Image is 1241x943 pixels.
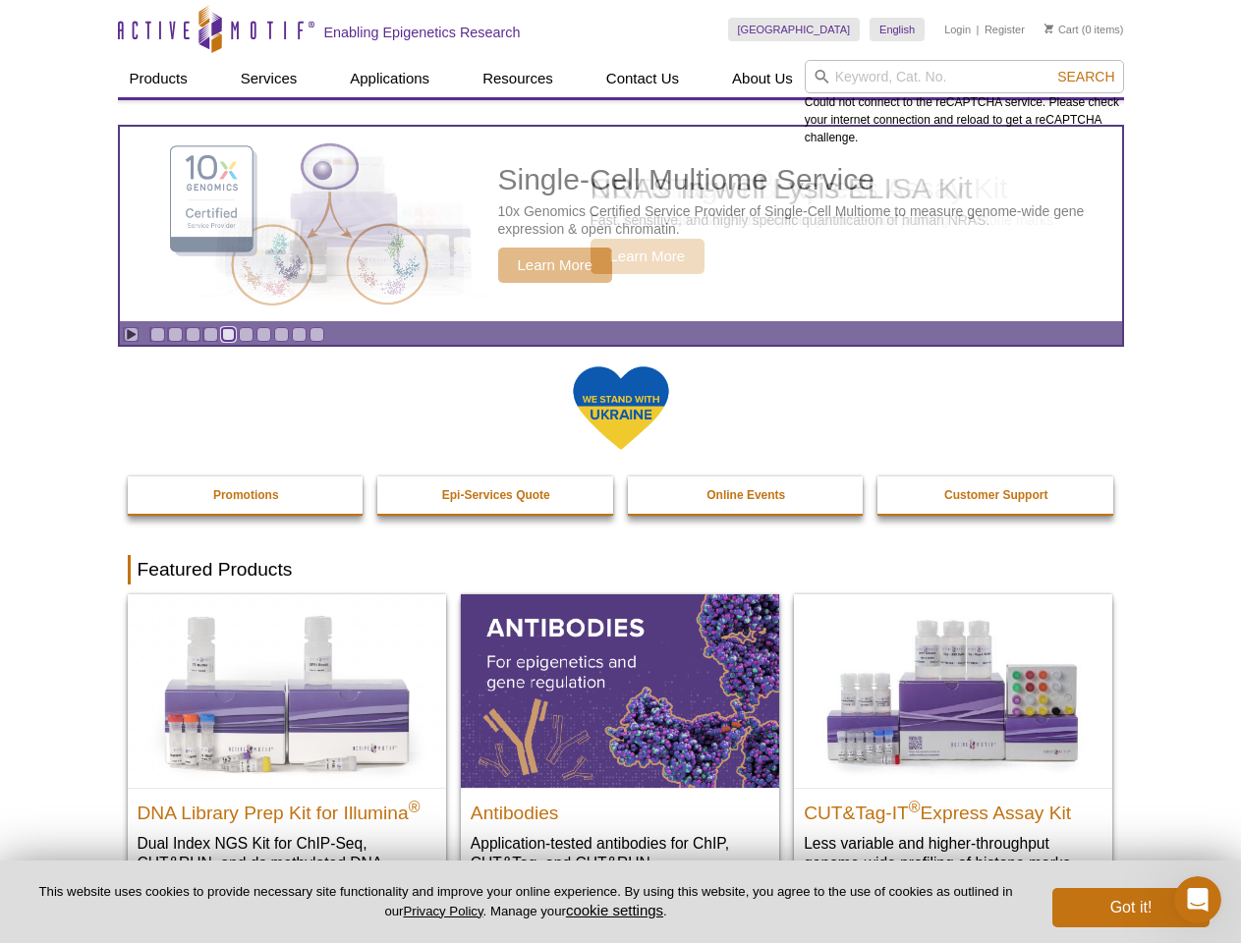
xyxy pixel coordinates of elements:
p: Application-tested antibodies for ChIP, CUT&Tag, and CUT&RUN. [471,833,769,873]
sup: ® [409,798,421,814]
a: Customer Support [877,476,1115,514]
strong: Online Events [706,488,785,502]
h2: CUT&RUN Assay Kits [591,174,906,203]
p: Target chromatin-associated proteins genome wide. [591,211,906,229]
a: Promotions [128,476,366,514]
a: Go to slide 4 [203,327,218,342]
a: Toggle autoplay [124,327,139,342]
sup: ® [909,798,921,814]
a: Register [985,23,1025,36]
a: CUT&RUN Assay Kits CUT&RUN Assay Kits Target chromatin-associated proteins genome wide. Learn More [120,127,1122,321]
a: [GEOGRAPHIC_DATA] [728,18,861,41]
a: Go to slide 1 [150,327,165,342]
div: Could not connect to the reCAPTCHA service. Please check your internet connection and reload to g... [805,60,1124,146]
li: | [977,18,980,41]
a: CUT&Tag-IT® Express Assay Kit CUT&Tag-IT®Express Assay Kit Less variable and higher-throughput ge... [794,594,1112,892]
a: Cart [1044,23,1079,36]
img: Your Cart [1044,24,1053,33]
h2: Featured Products [128,555,1114,584]
a: Go to slide 9 [292,327,307,342]
button: cookie settings [566,902,663,918]
a: English [870,18,925,41]
a: Go to slide 6 [239,327,254,342]
a: Go to slide 8 [274,327,289,342]
iframe: Intercom live chat [1174,876,1221,923]
article: CUT&RUN Assay Kits [120,127,1122,321]
button: Search [1051,68,1120,85]
img: We Stand With Ukraine [572,364,670,452]
img: All Antibodies [461,594,779,787]
strong: Customer Support [944,488,1047,502]
a: Go to slide 10 [310,327,324,342]
a: Online Events [628,476,866,514]
span: Search [1057,69,1114,84]
p: This website uses cookies to provide necessary site functionality and improve your online experie... [31,883,1020,920]
img: CUT&Tag-IT® Express Assay Kit [794,594,1112,787]
input: Keyword, Cat. No. [805,60,1124,93]
h2: Enabling Epigenetics Research [324,24,521,41]
h2: DNA Library Prep Kit for Illumina [138,794,436,823]
strong: Promotions [213,488,279,502]
a: Products [118,60,199,97]
button: Got it! [1052,888,1210,927]
a: All Antibodies Antibodies Application-tested antibodies for ChIP, CUT&Tag, and CUT&RUN. [461,594,779,892]
a: Resources [471,60,565,97]
a: Login [944,23,971,36]
li: (0 items) [1044,18,1124,41]
p: Less variable and higher-throughput genome-wide profiling of histone marks​. [804,833,1102,873]
a: DNA Library Prep Kit for Illumina DNA Library Prep Kit for Illumina® Dual Index NGS Kit for ChIP-... [128,594,446,912]
a: Go to slide 5 [221,327,236,342]
span: Learn More [591,239,705,274]
a: Privacy Policy [403,904,482,918]
h2: CUT&Tag-IT Express Assay Kit [804,794,1102,823]
a: Services [229,60,310,97]
img: DNA Library Prep Kit for Illumina [128,594,446,787]
a: Epi-Services Quote [377,476,615,514]
a: Go to slide 2 [168,327,183,342]
img: CUT&RUN Assay Kits [197,135,492,314]
strong: Epi-Services Quote [442,488,550,502]
p: Dual Index NGS Kit for ChIP-Seq, CUT&RUN, and ds methylated DNA assays. [138,833,436,893]
a: Go to slide 3 [186,327,200,342]
a: Go to slide 7 [256,327,271,342]
a: Applications [338,60,441,97]
a: About Us [720,60,805,97]
h2: Antibodies [471,794,769,823]
a: Contact Us [594,60,691,97]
